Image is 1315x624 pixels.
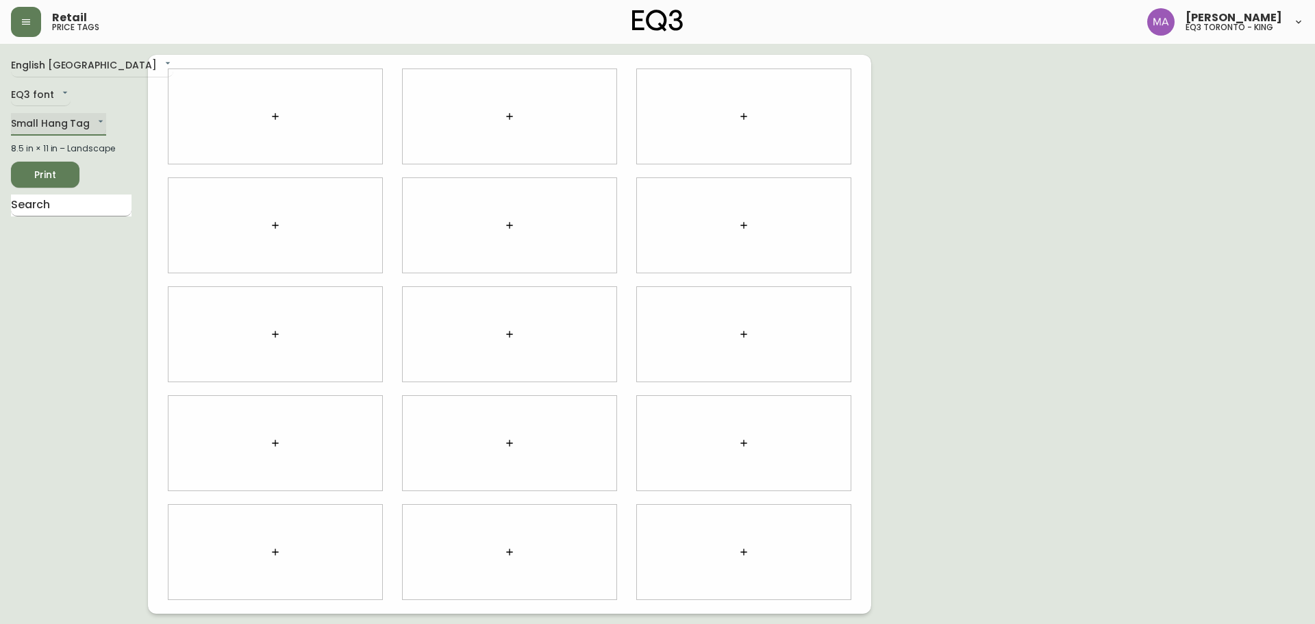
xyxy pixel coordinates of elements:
[1186,23,1273,32] h5: eq3 toronto - king
[632,10,683,32] img: logo
[11,195,131,216] input: Search
[52,23,99,32] h5: price tags
[22,166,68,184] span: Print
[11,55,173,77] div: English [GEOGRAPHIC_DATA]
[11,113,106,136] div: Small Hang Tag
[1147,8,1175,36] img: 4f0989f25cbf85e7eb2537583095d61e
[1186,12,1282,23] span: [PERSON_NAME]
[11,142,131,155] div: 8.5 in × 11 in – Landscape
[11,162,79,188] button: Print
[52,12,87,23] span: Retail
[11,84,71,107] div: EQ3 font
